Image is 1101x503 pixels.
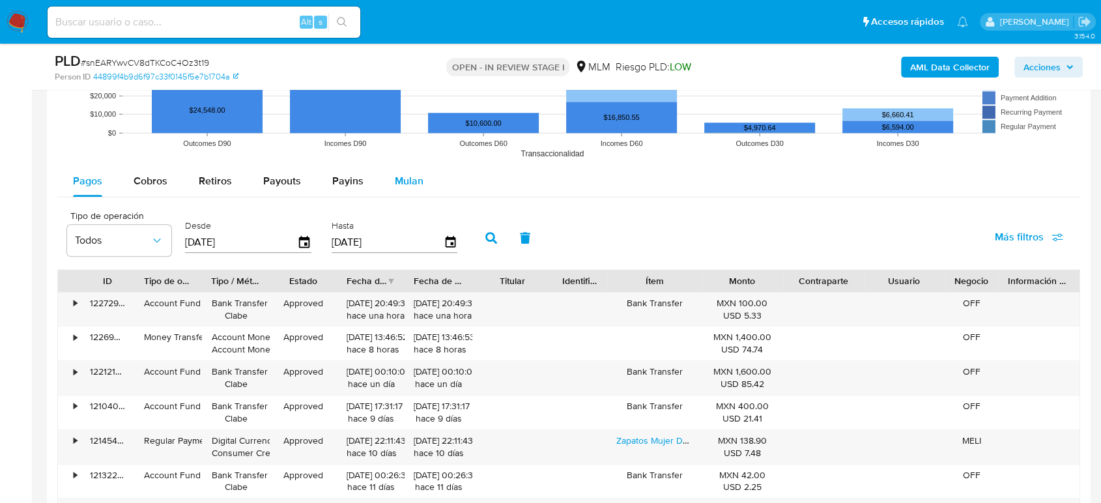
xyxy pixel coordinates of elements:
span: Riesgo PLD: [615,60,691,74]
a: Notificaciones [957,16,968,27]
button: Acciones [1014,57,1083,78]
span: LOW [669,59,691,74]
button: search-icon [328,13,355,31]
span: # snEARYwvCV8dTKCoC4Oz3t19 [81,56,209,69]
b: AML Data Collector [910,57,990,78]
div: MLM [575,60,610,74]
a: 44899f4b9d6f97c33f0145f5e7b1704a [93,71,238,83]
input: Buscar usuario o caso... [48,14,360,31]
b: Person ID [55,71,91,83]
span: Accesos rápidos [871,15,944,29]
span: 3.154.0 [1074,31,1094,41]
b: PLD [55,50,81,71]
p: OPEN - IN REVIEW STAGE I [446,58,569,76]
span: Alt [301,16,311,28]
p: diego.gardunorosas@mercadolibre.com.mx [999,16,1073,28]
button: AML Data Collector [901,57,999,78]
a: Salir [1078,15,1091,29]
span: Acciones [1023,57,1061,78]
span: s [319,16,322,28]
